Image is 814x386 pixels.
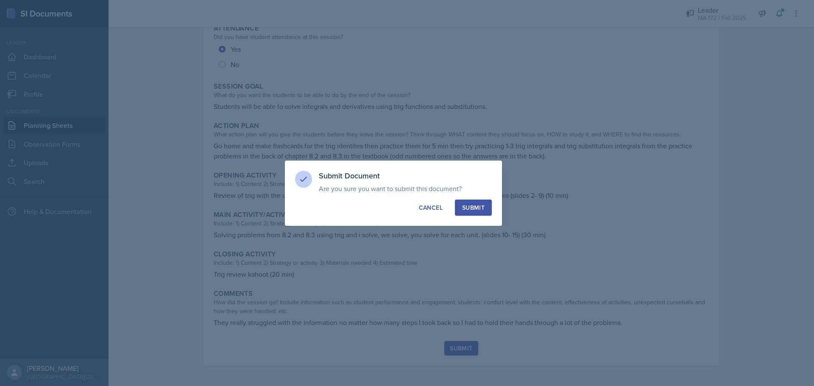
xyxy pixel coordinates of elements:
[319,184,492,193] p: Are you sure you want to submit this document?
[412,200,450,216] button: Cancel
[455,200,492,216] button: Submit
[462,203,485,212] div: Submit
[319,171,492,181] h3: Submit Document
[419,203,443,212] div: Cancel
